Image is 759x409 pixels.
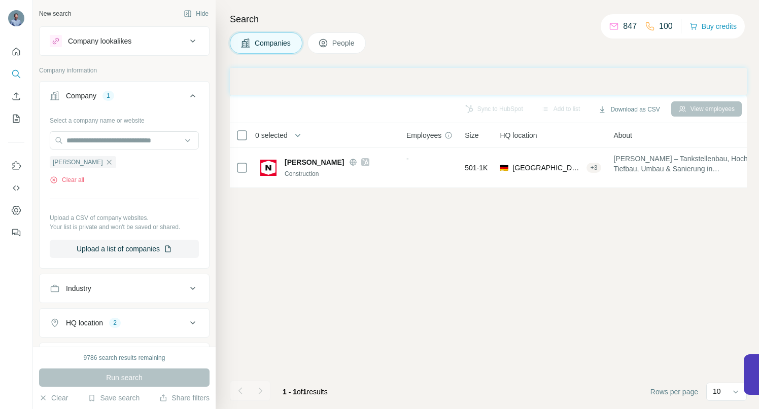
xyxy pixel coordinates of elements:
[500,163,508,173] span: 🇩🇪
[283,388,328,396] span: results
[465,130,478,140] span: Size
[40,345,209,369] button: Annual revenue ($)
[88,393,140,403] button: Save search
[8,65,24,83] button: Search
[285,169,394,178] div: Construction
[68,36,131,46] div: Company lookalikes
[66,283,91,293] div: Industry
[53,158,103,167] span: [PERSON_NAME]
[303,388,307,396] span: 1
[406,130,441,140] span: Employees
[102,91,114,100] div: 1
[159,393,210,403] button: Share filters
[66,318,103,328] div: HQ location
[8,109,24,128] button: My lists
[8,201,24,219] button: Dashboard
[8,224,24,242] button: Feedback
[8,179,24,197] button: Use Surfe API
[255,130,288,140] span: 0 selected
[659,20,673,32] p: 100
[50,222,199,232] p: Your list is private and won't be saved or shared.
[177,6,216,21] button: Hide
[650,387,698,397] span: Rows per page
[50,112,199,125] div: Select a company name or website
[50,213,199,222] p: Upload a CSV of company websites.
[8,43,24,61] button: Quick start
[39,393,68,403] button: Clear
[285,157,344,167] span: [PERSON_NAME]
[689,19,737,33] button: Buy credits
[39,66,210,75] p: Company information
[50,240,199,258] button: Upload a list of companies
[297,388,303,396] span: of
[465,163,488,173] span: 501-1K
[8,10,24,26] img: Avatar
[713,386,721,396] p: 10
[40,29,209,53] button: Company lookalikes
[613,130,632,140] span: About
[255,38,292,48] span: Companies
[623,20,637,32] p: 847
[39,9,71,18] div: New search
[332,38,356,48] span: People
[8,87,24,105] button: Enrich CSV
[512,163,582,173] span: [GEOGRAPHIC_DATA], [GEOGRAPHIC_DATA]|[GEOGRAPHIC_DATA]|[GEOGRAPHIC_DATA]
[591,102,667,117] button: Download as CSV
[109,318,121,327] div: 2
[260,160,277,176] img: Logo of Neubauer Bau
[40,276,209,301] button: Industry
[283,388,297,396] span: 1 - 1
[406,155,409,163] span: -
[66,91,96,101] div: Company
[500,130,537,140] span: HQ location
[50,175,84,184] button: Clear all
[230,68,747,95] iframe: Banner
[724,375,749,399] iframe: Intercom live chat
[84,353,165,362] div: 9786 search results remaining
[40,311,209,335] button: HQ location2
[8,157,24,175] button: Use Surfe on LinkedIn
[230,12,747,26] h4: Search
[40,84,209,112] button: Company1
[586,163,602,172] div: + 3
